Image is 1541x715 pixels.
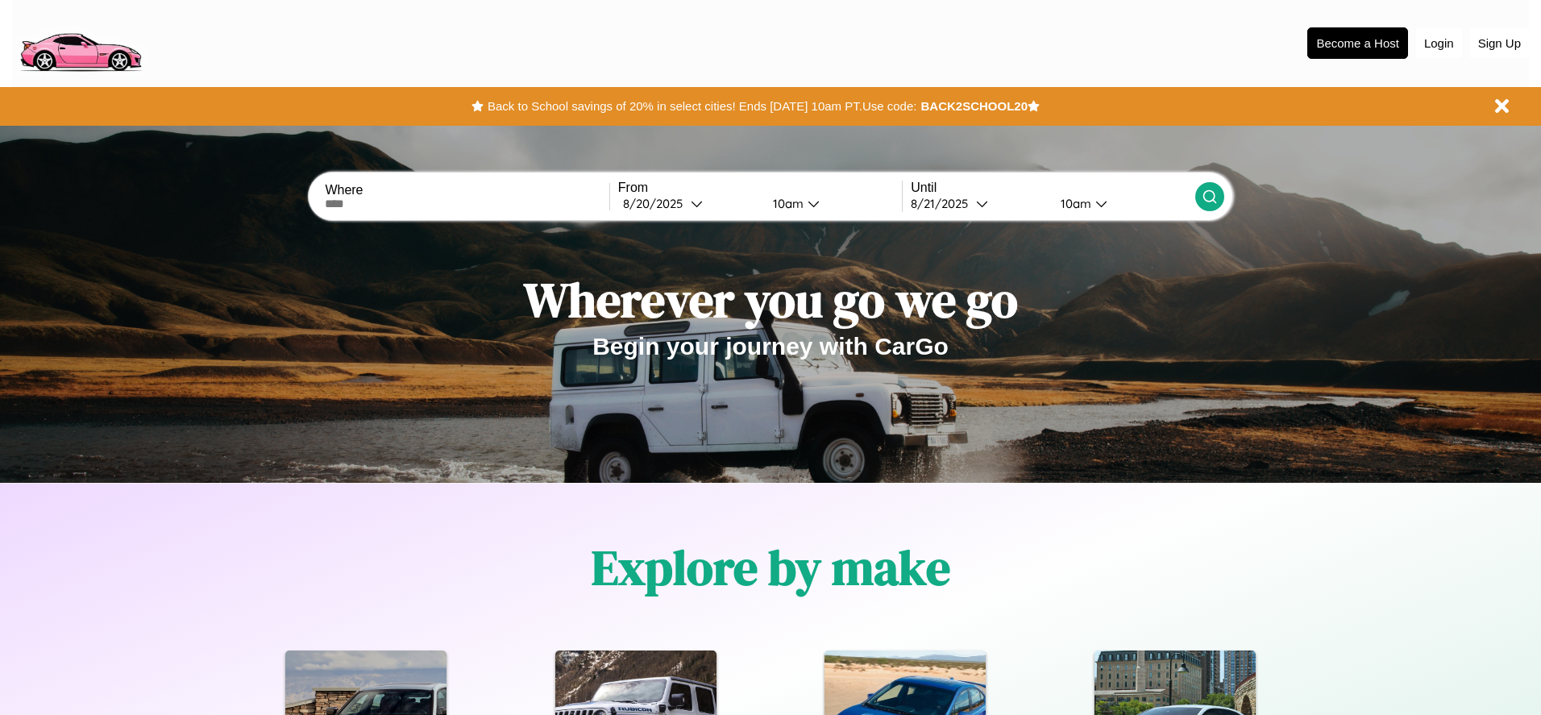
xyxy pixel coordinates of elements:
img: logo [12,8,148,76]
div: 10am [765,196,808,211]
label: Where [325,183,609,197]
button: 10am [760,195,902,212]
button: Become a Host [1307,27,1408,59]
div: 8 / 20 / 2025 [623,196,691,211]
label: Until [911,181,1194,195]
div: 8 / 21 / 2025 [911,196,976,211]
button: 8/20/2025 [618,195,760,212]
label: From [618,181,902,195]
button: 10am [1048,195,1194,212]
div: 10am [1053,196,1095,211]
button: Back to School savings of 20% in select cities! Ends [DATE] 10am PT.Use code: [484,95,920,118]
h1: Explore by make [592,534,950,601]
button: Sign Up [1470,28,1529,58]
b: BACK2SCHOOL20 [920,99,1028,113]
button: Login [1416,28,1462,58]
